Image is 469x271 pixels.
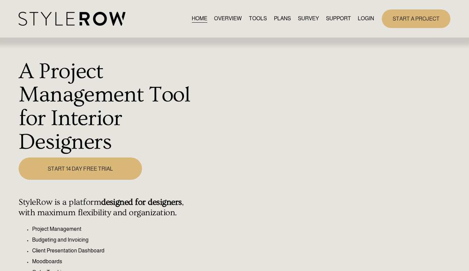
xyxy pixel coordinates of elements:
[32,257,196,266] p: Moodboards
[32,225,196,233] p: Project Management
[32,247,196,255] p: Client Presentation Dashboard
[19,197,196,218] h4: StyleRow is a platform , with maximum flexibility and organization.
[326,15,351,23] span: SUPPORT
[214,14,242,23] a: OVERVIEW
[326,14,351,23] a: folder dropdown
[101,197,182,207] strong: designed for designers
[274,14,291,23] a: PLANS
[19,60,196,154] h1: A Project Management Tool for Interior Designers
[19,12,125,26] img: StyleRow
[298,14,319,23] a: SURVEY
[19,157,142,180] a: START 14 DAY FREE TRIAL
[358,14,374,23] a: LOGIN
[32,236,196,244] p: Budgeting and Invoicing
[192,14,207,23] a: HOME
[249,14,267,23] a: TOOLS
[382,9,450,28] a: START A PROJECT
